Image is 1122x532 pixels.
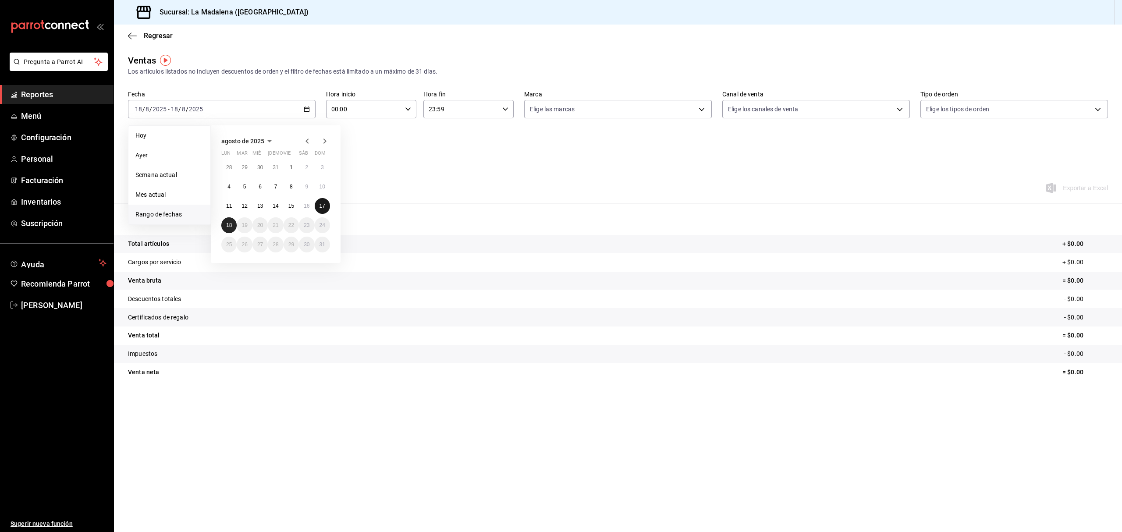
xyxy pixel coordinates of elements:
[243,184,246,190] abbr: 5 de agosto de 2025
[21,89,107,100] span: Reportes
[135,210,203,219] span: Rango de fechas
[142,106,145,113] span: /
[257,241,263,248] abbr: 27 de agosto de 2025
[128,91,316,97] label: Fecha
[423,91,514,97] label: Hora fin
[299,237,314,252] button: 30 de agosto de 2025
[135,170,203,180] span: Semana actual
[288,241,294,248] abbr: 29 de agosto de 2025
[722,91,910,97] label: Canal de venta
[21,153,107,165] span: Personal
[274,184,277,190] abbr: 7 de agosto de 2025
[221,160,237,175] button: 28 de julio de 2025
[221,136,275,146] button: agosto de 2025
[524,91,712,97] label: Marca
[226,164,232,170] abbr: 28 de julio de 2025
[21,174,107,186] span: Facturación
[149,106,152,113] span: /
[268,237,283,252] button: 28 de agosto de 2025
[284,160,299,175] button: 1 de agosto de 2025
[304,222,309,228] abbr: 23 de agosto de 2025
[320,241,325,248] abbr: 31 de agosto de 2025
[128,331,160,340] p: Venta total
[273,203,278,209] abbr: 14 de agosto de 2025
[226,241,232,248] abbr: 25 de agosto de 2025
[221,198,237,214] button: 11 de agosto de 2025
[257,164,263,170] abbr: 30 de julio de 2025
[326,91,416,97] label: Hora inicio
[21,258,95,268] span: Ayuda
[21,217,107,229] span: Suscripción
[288,203,294,209] abbr: 15 de agosto de 2025
[128,258,181,267] p: Cargos por servicio
[284,150,291,160] abbr: viernes
[1064,294,1108,304] p: - $0.00
[241,164,247,170] abbr: 29 de julio de 2025
[145,106,149,113] input: --
[299,217,314,233] button: 23 de agosto de 2025
[135,106,142,113] input: --
[252,160,268,175] button: 30 de julio de 2025
[305,184,308,190] abbr: 9 de agosto de 2025
[237,217,252,233] button: 19 de agosto de 2025
[21,278,107,290] span: Recomienda Parrot
[128,368,159,377] p: Venta neta
[315,160,330,175] button: 3 de agosto de 2025
[284,198,299,214] button: 15 de agosto de 2025
[21,131,107,143] span: Configuración
[144,32,173,40] span: Regresar
[315,237,330,252] button: 31 de agosto de 2025
[221,217,237,233] button: 18 de agosto de 2025
[273,164,278,170] abbr: 31 de julio de 2025
[304,203,309,209] abbr: 16 de agosto de 2025
[530,105,575,113] span: Elige las marcas
[237,198,252,214] button: 12 de agosto de 2025
[252,198,268,214] button: 13 de agosto de 2025
[152,106,167,113] input: ----
[1062,276,1108,285] p: = $0.00
[10,53,108,71] button: Pregunta a Parrot AI
[221,179,237,195] button: 4 de agosto de 2025
[1062,239,1108,248] p: + $0.00
[252,179,268,195] button: 6 de agosto de 2025
[128,276,161,285] p: Venta bruta
[21,196,107,208] span: Inventarios
[96,23,103,30] button: open_drawer_menu
[178,106,181,113] span: /
[153,7,309,18] h3: Sucursal: La Madalena ([GEOGRAPHIC_DATA])
[21,299,107,311] span: [PERSON_NAME]
[160,55,171,66] button: Tooltip marker
[188,106,203,113] input: ----
[252,150,261,160] abbr: miércoles
[257,203,263,209] abbr: 13 de agosto de 2025
[237,150,247,160] abbr: martes
[241,203,247,209] abbr: 12 de agosto de 2025
[320,203,325,209] abbr: 17 de agosto de 2025
[284,179,299,195] button: 8 de agosto de 2025
[1062,258,1108,267] p: + $0.00
[128,313,188,322] p: Certificados de regalo
[273,222,278,228] abbr: 21 de agosto de 2025
[321,164,324,170] abbr: 3 de agosto de 2025
[241,241,247,248] abbr: 26 de agosto de 2025
[221,237,237,252] button: 25 de agosto de 2025
[128,349,157,358] p: Impuestos
[268,179,283,195] button: 7 de agosto de 2025
[6,64,108,73] a: Pregunta a Parrot AI
[268,160,283,175] button: 31 de julio de 2025
[315,217,330,233] button: 24 de agosto de 2025
[128,32,173,40] button: Regresar
[299,179,314,195] button: 9 de agosto de 2025
[241,222,247,228] abbr: 19 de agosto de 2025
[290,184,293,190] abbr: 8 de agosto de 2025
[257,222,263,228] abbr: 20 de agosto de 2025
[304,241,309,248] abbr: 30 de agosto de 2025
[926,105,989,113] span: Elige los tipos de orden
[135,190,203,199] span: Mes actual
[170,106,178,113] input: --
[11,519,107,528] span: Sugerir nueva función
[290,164,293,170] abbr: 1 de agosto de 2025
[268,198,283,214] button: 14 de agosto de 2025
[299,150,308,160] abbr: sábado
[21,110,107,122] span: Menú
